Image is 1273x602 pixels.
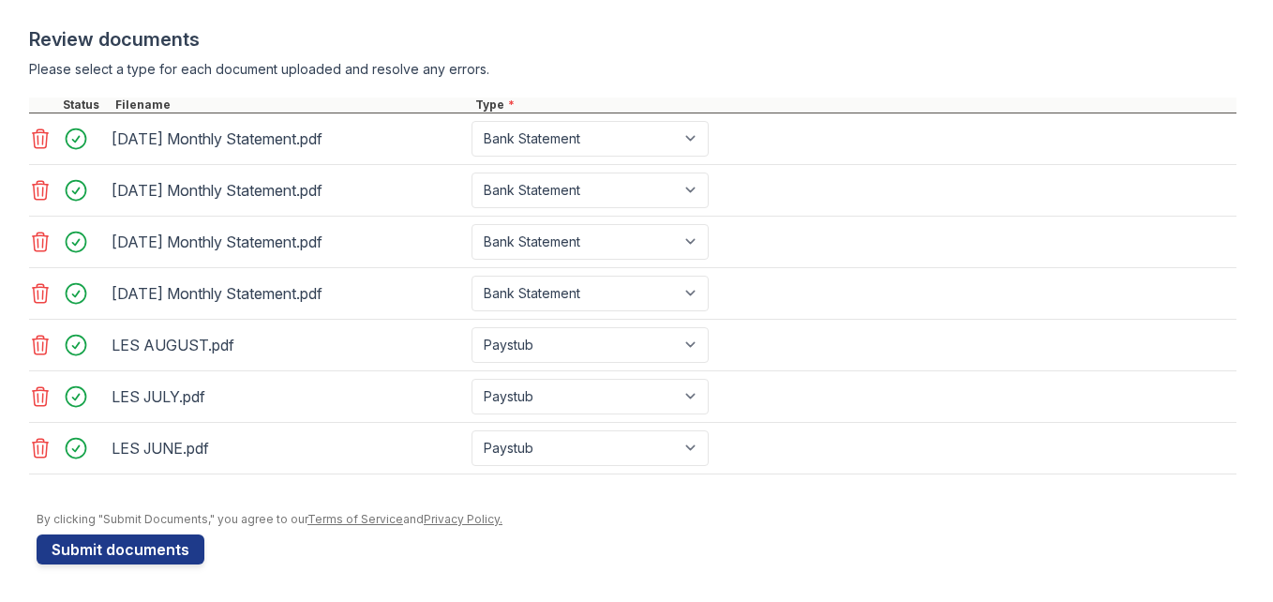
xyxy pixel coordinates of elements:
div: [DATE] Monthly Statement.pdf [112,175,464,205]
div: Filename [112,98,472,113]
button: Submit documents [37,534,204,564]
div: By clicking "Submit Documents," you agree to our and [37,512,1236,527]
div: LES AUGUST.pdf [112,330,464,360]
a: Privacy Policy. [424,512,502,526]
div: LES JUNE.pdf [112,433,464,463]
div: Type [472,98,1236,113]
div: [DATE] Monthly Statement.pdf [112,278,464,309]
div: LES JULY.pdf [112,382,464,412]
div: Review documents [29,26,1236,53]
a: Terms of Service [307,512,403,526]
div: [DATE] Monthly Statement.pdf [112,227,464,257]
div: Please select a type for each document uploaded and resolve any errors. [29,60,1236,79]
div: Status [59,98,112,113]
div: [DATE] Monthly Statement.pdf [112,124,464,154]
